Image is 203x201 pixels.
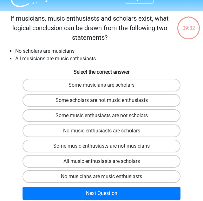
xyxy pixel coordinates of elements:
div: 09:32 [177,16,200,32]
label: All music enthusiasts are scholars [23,155,180,168]
li: No scholars are musicians [15,47,200,55]
button: Next Question [23,187,180,200]
p: If musicians, music enthusiasts and scholars exist, what logical conclusion can be drawn from the... [3,14,177,42]
h6: Select the correct answer [3,68,200,75]
li: All musicians are music enthusiasts [15,55,200,63]
label: Some music enthusiasts are not musicians [23,140,180,152]
label: Some scholars are not music enthusiasts [23,94,180,107]
label: No musicians are music enthusiasts [23,170,180,183]
label: No music enthusiasts are scholars [23,124,180,137]
label: Some music enthusiasts are not scholars [23,109,180,122]
label: Some musicians are scholars [23,79,180,91]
